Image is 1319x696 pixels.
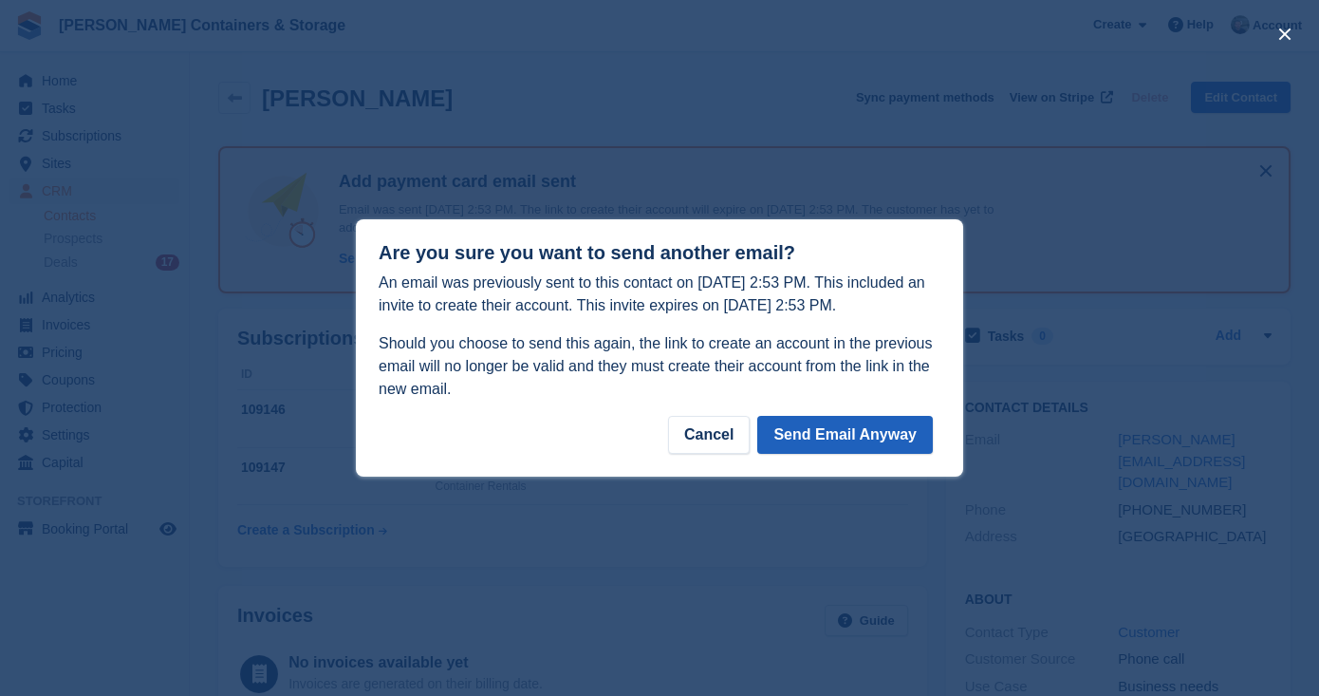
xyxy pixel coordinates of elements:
p: Should you choose to send this again, the link to create an account in the previous email will no... [379,332,940,401]
h1: Are you sure you want to send another email? [379,242,940,264]
button: close [1270,19,1300,49]
button: Send Email Anyway [757,416,933,454]
p: An email was previously sent to this contact on [DATE] 2:53 PM. This included an invite to create... [379,272,940,317]
div: Cancel [668,416,750,454]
